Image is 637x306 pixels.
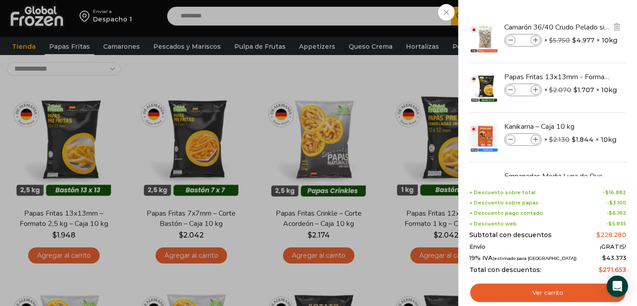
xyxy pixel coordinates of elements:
input: Product quantity [516,35,530,45]
span: × × 10kg [544,84,617,96]
bdi: 1.707 [574,85,594,94]
span: $ [609,210,612,216]
bdi: 228.280 [596,231,626,239]
bdi: 2.130 [549,136,570,144]
span: $ [549,86,553,94]
span: + Descuento sobre papas [469,200,539,206]
span: × × 10kg [544,133,616,146]
bdi: 1.844 [572,135,594,144]
a: Ver carrito [469,283,626,303]
span: $ [572,135,576,144]
span: $ [549,136,553,144]
span: $ [599,266,603,274]
span: + Descuento pago contado [469,210,543,216]
bdi: 5.750 [549,36,570,44]
a: Eliminar Camarón 36/40 Crudo Pelado sin Vena - Bronze - Caja 10 kg del carrito [612,22,622,33]
span: $ [605,189,609,195]
span: $ [608,221,612,227]
span: ¡GRATIS! [600,243,626,251]
span: - [607,210,626,216]
span: Total con descuentos: [469,266,541,274]
a: Empanadas Media Luna de Queso - Caja 160 unidades [504,171,611,181]
span: $ [572,36,576,45]
bdi: 2.070 [549,86,571,94]
img: Eliminar Camarón 36/40 Crudo Pelado sin Vena - Bronze - Caja 10 kg del carrito [613,23,621,31]
span: 19% IVA [469,255,577,262]
bdi: 5.835 [608,221,626,227]
span: $ [609,200,613,206]
span: - [603,190,626,195]
div: Open Intercom Messenger [607,276,628,297]
a: Papas Fritas 13x13mm - Formato 2,5 kg - Caja 10 kg [504,72,611,82]
span: $ [596,231,600,239]
bdi: 4.977 [572,36,595,45]
span: $ [602,254,606,261]
a: Camarón 36/40 Crudo Pelado sin Vena - Bronze - Caja 10 kg [504,22,611,32]
small: (estimado para [GEOGRAPHIC_DATA]) [493,256,577,261]
span: × × 10kg [544,34,617,47]
span: Envío [469,243,485,251]
span: + Descuento web [469,221,517,227]
input: Product quantity [516,135,530,144]
bdi: 6.182 [609,210,626,216]
bdi: 16.882 [605,189,626,195]
span: + Descuento sobre total [469,190,536,195]
bdi: 271.653 [599,266,626,274]
span: - [606,221,626,227]
span: - [607,200,626,206]
span: $ [549,36,553,44]
input: Product quantity [516,85,530,95]
a: Kanikama – Caja 10 kg [504,122,611,132]
span: Subtotal con descuentos [469,231,552,239]
span: $ [574,85,578,94]
span: 43.373 [602,254,626,261]
bdi: 3.100 [609,200,626,206]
